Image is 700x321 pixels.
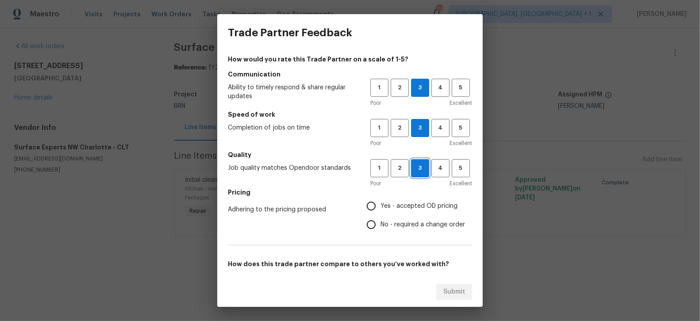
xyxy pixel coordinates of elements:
h5: Speed of work [228,110,472,119]
span: 5 [453,123,469,133]
button: 3 [411,159,429,177]
button: 5 [452,79,470,97]
button: 4 [431,119,450,137]
span: 3 [412,83,429,93]
span: No - required a change order [381,220,465,229]
span: Excellent [450,179,472,188]
button: 2 [391,79,409,97]
button: 2 [391,119,409,137]
span: Completion of jobs on time [228,123,356,132]
span: 1 [371,83,388,93]
button: 5 [452,159,470,177]
span: 1 [371,123,388,133]
span: Job quality matches Opendoor standards [228,164,356,172]
h3: Trade Partner Feedback [228,27,352,39]
span: Poor [370,99,381,107]
span: 4 [432,83,449,93]
span: 3 [412,163,429,173]
button: 1 [370,79,388,97]
div: Pricing [367,197,472,234]
span: 4 [432,163,449,173]
span: Poor [370,179,381,188]
span: Poor [370,139,381,148]
button: 1 [370,159,388,177]
button: 3 [411,119,429,137]
button: 2 [391,159,409,177]
h5: Communication [228,70,472,79]
span: 3 [412,123,429,133]
span: 5 [453,163,469,173]
span: 5 [453,83,469,93]
span: Adhering to the pricing proposed [228,205,353,214]
h5: Pricing [228,188,472,197]
h5: Quality [228,150,472,159]
span: 1 [371,163,388,173]
button: 3 [411,79,429,97]
span: Excellent [450,139,472,148]
span: Ability to timely respond & share regular updates [228,83,356,101]
button: 4 [431,159,450,177]
h4: How would you rate this Trade Partner on a scale of 1-5? [228,55,472,64]
button: 1 [370,119,388,137]
button: 5 [452,119,470,137]
span: 2 [392,163,408,173]
span: 2 [392,83,408,93]
span: Excellent [450,99,472,107]
span: Yes - accepted OD pricing [381,202,458,211]
span: 4 [432,123,449,133]
h5: How does this trade partner compare to others you’ve worked with? [228,260,472,268]
span: 2 [392,123,408,133]
button: 4 [431,79,450,97]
